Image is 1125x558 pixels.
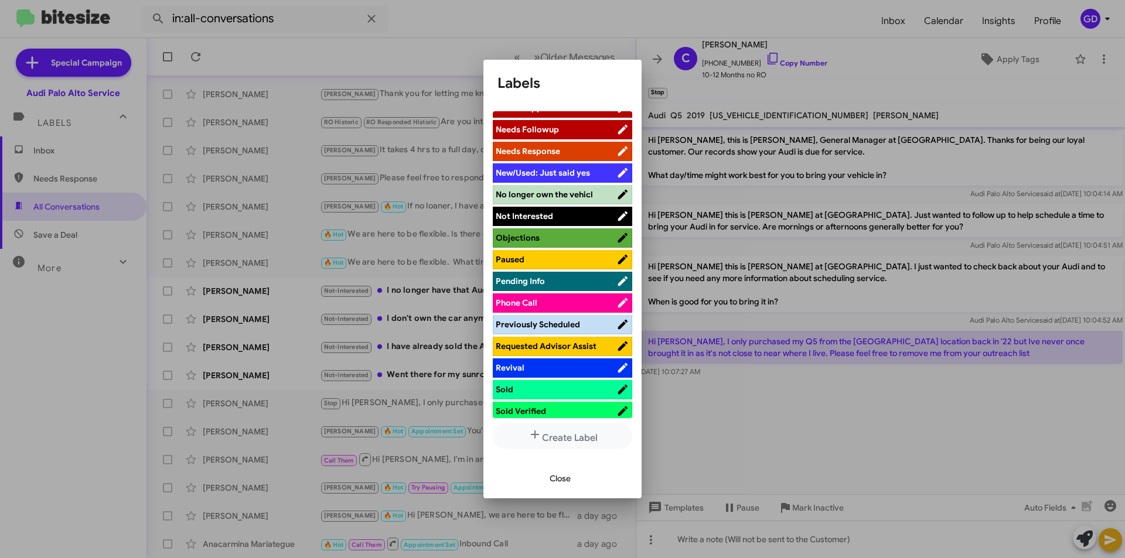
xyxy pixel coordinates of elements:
span: Paused [496,254,524,265]
span: No longer own the vehicl [496,189,593,200]
span: Missed Appointment [496,102,578,113]
span: Sold Verified [496,406,546,416]
span: Objections [496,232,540,243]
span: Not Interested [496,211,553,221]
button: Close [540,468,580,489]
span: Pending Info [496,276,545,286]
span: Previously Scheduled [496,319,580,330]
h1: Labels [497,74,628,93]
span: Needs Response [496,146,560,156]
button: Create Label [493,423,632,449]
span: Requested Advisor Assist [496,341,596,351]
span: Phone Call [496,297,537,308]
span: Close [550,468,571,489]
span: Needs Followup [496,124,559,135]
span: Sold [496,384,513,395]
span: Revival [496,362,524,373]
span: New/Used: Just said yes [496,167,590,178]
